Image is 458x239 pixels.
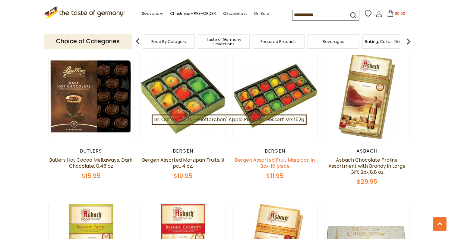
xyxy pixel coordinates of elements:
[357,178,377,186] span: $29.95
[142,157,224,170] a: Bergen Assorted Marzipan Fruits, 9 pc., 4 oz.
[232,53,318,139] img: Bergen Assorted Fruit Marzipan in Box, 18 piece
[49,53,134,139] img: Butlers Hot Cocoa Meltaways, Dark Chocolate, 8.46 oz
[152,115,307,125] a: Dr. Oetker "Apfel-Puefferchen" Apple Popover Dessert Mix 152g
[384,10,409,19] button: $0.00
[232,148,318,154] div: Bergen
[328,157,406,176] a: Asbach Chocolate Praline Assortment with Brandy in Large Gift Box 8.8 oz
[151,39,186,44] a: Food By Category
[132,35,144,47] img: previous arrow
[170,10,216,17] a: Christmas - PRE-ORDER
[254,10,269,17] a: On Sale
[235,157,315,170] a: Bergen Assorted Fruit Marzipan in Box, 18 piece
[81,172,100,180] span: $15.95
[267,172,284,180] span: $11.95
[395,11,405,16] span: $0.00
[323,39,344,44] a: Beverages
[48,148,134,154] div: Butlers
[261,39,297,44] a: Featured Products
[44,34,132,49] p: Choice of Categories
[173,172,192,180] span: $10.95
[365,39,412,44] a: Baking, Cakes, Desserts
[403,35,415,47] img: next arrow
[324,53,410,139] img: Asbach Chocolate Praline Assortment with Brandy in Large Gift Box 8.8 oz
[49,157,133,170] a: Butlers Hot Cocoa Meltaways, Dark Chocolate, 8.46 oz
[200,37,248,46] a: Taste of Germany Collections
[324,148,410,154] div: Asbach
[223,10,247,17] a: Oktoberfest
[142,10,163,17] a: Seasons
[141,53,226,139] img: Bergen Assorted Marzipan Fruits, 9 pc., 4 oz.
[140,148,226,154] div: Bergen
